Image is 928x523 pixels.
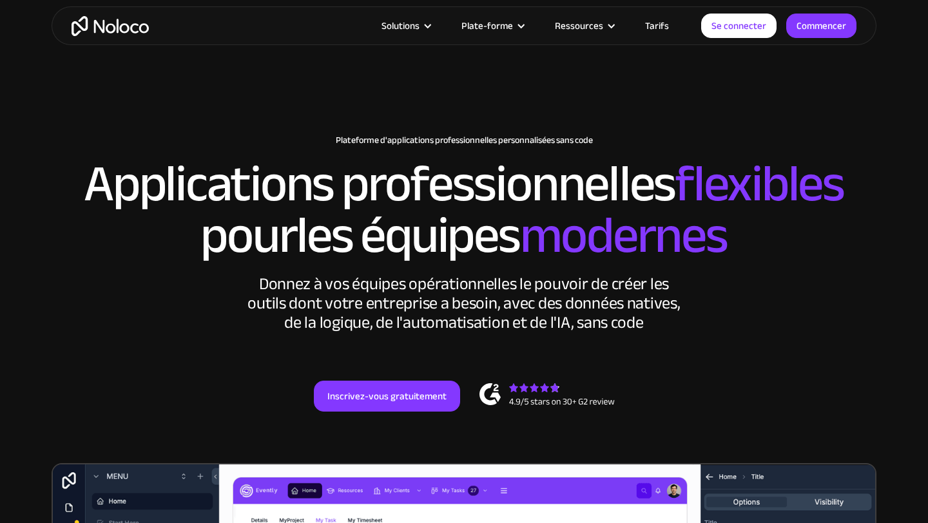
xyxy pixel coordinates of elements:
[675,136,844,232] font: flexibles
[314,381,460,412] a: Inscrivez-vous gratuitement
[84,136,675,232] font: Applications professionnelles
[247,268,680,338] font: Donnez à vos équipes opérationnelles le pouvoir de créer les outils dont votre entreprise a besoi...
[797,17,846,35] font: Commencer
[711,17,766,35] font: Se connecter
[382,17,420,35] font: Solutions
[296,187,519,283] font: les équipes
[786,14,856,38] a: Commencer
[365,17,445,34] div: Solutions
[336,131,593,149] font: Plateforme d'applications professionnelles personnalisées sans code
[327,387,447,405] font: Inscrivez-vous gratuitement
[520,187,728,283] font: modernes
[445,17,539,34] div: Plate-forme
[645,17,669,35] font: Tarifs
[555,17,603,35] font: Ressources
[629,17,685,34] a: Tarifs
[701,14,777,38] a: Se connecter
[461,17,513,35] font: Plate-forme
[72,16,149,36] a: maison
[539,17,629,34] div: Ressources
[200,187,296,283] font: pour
